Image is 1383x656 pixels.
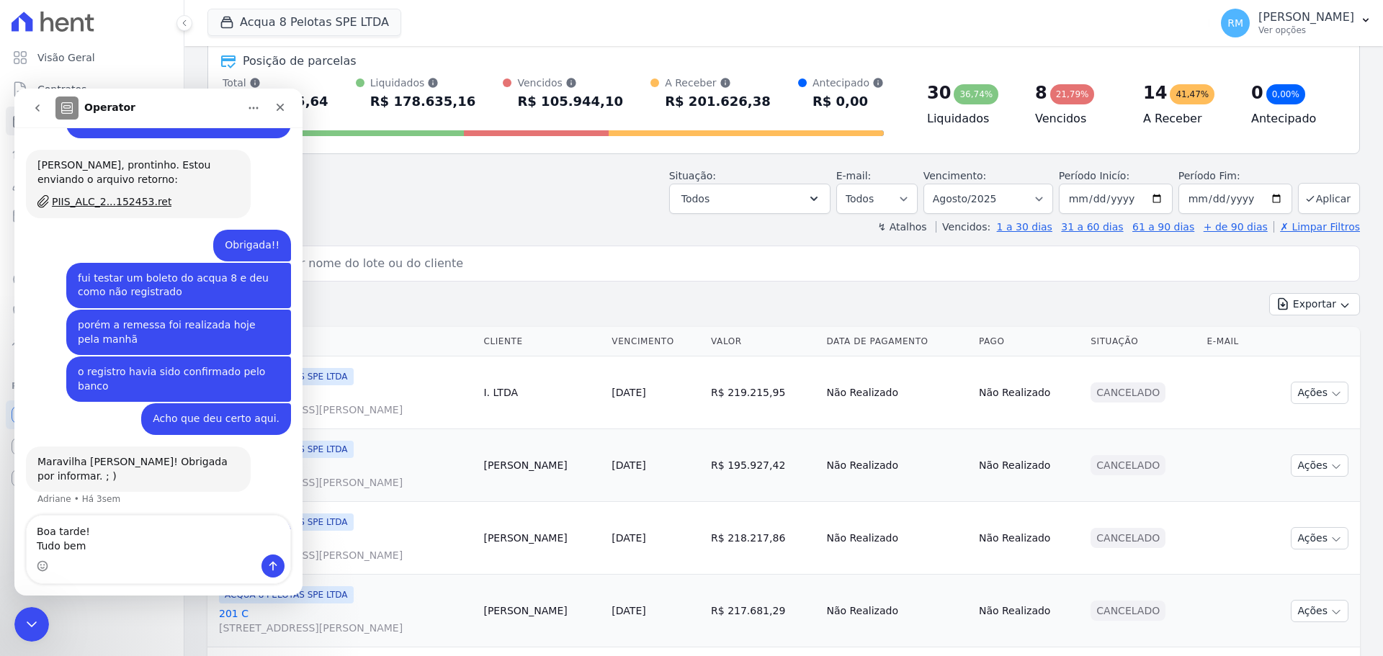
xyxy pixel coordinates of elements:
[219,388,472,417] a: 1004 C[STREET_ADDRESS][PERSON_NAME]
[1035,81,1047,104] div: 8
[478,575,606,647] td: [PERSON_NAME]
[6,400,178,429] a: Recebíveis
[12,358,277,429] div: Adriane diz…
[223,76,328,90] div: Total
[1251,110,1336,127] h4: Antecipado
[63,277,265,305] div: o registro havia sido confirmado pelo banco
[606,327,705,356] th: Vencimento
[1059,170,1129,181] label: Período Inicío:
[23,367,225,395] div: Maravilha [PERSON_NAME]! Obrigada por informar. ; )
[1291,382,1348,404] button: Ações
[1204,221,1268,233] a: + de 90 dias
[820,327,972,356] th: Data de Pagamento
[1091,455,1165,475] div: Cancelado
[12,141,277,174] div: Raquel diz…
[6,202,178,230] a: Minha Carteira
[23,105,225,121] a: PIIS_ALC_2...152453.ret
[6,43,178,72] a: Visão Geral
[820,575,972,647] td: Não Realizado
[1298,183,1360,214] button: Aplicar
[1143,81,1167,104] div: 14
[820,429,972,502] td: Não Realizado
[1091,382,1165,403] div: Cancelado
[1132,221,1194,233] a: 61 a 90 dias
[669,184,831,214] button: Todos
[1085,327,1201,356] th: Situação
[1227,18,1243,28] span: RM
[1035,110,1120,127] h4: Vencidos
[243,53,357,70] div: Posição de parcelas
[12,427,276,466] textarea: Envie uma mensagem...
[12,377,172,395] div: Plataformas
[6,170,178,199] a: Clientes
[973,356,1085,429] td: Não Realizado
[210,150,265,164] div: Obrigada!!
[820,502,972,575] td: Não Realizado
[705,356,820,429] td: R$ 219.215,95
[219,606,472,635] a: 201 C[STREET_ADDRESS][PERSON_NAME]
[1291,600,1348,622] button: Ações
[1170,84,1214,104] div: 41,47%
[612,459,645,471] a: [DATE]
[22,472,34,483] button: Selecionador de Emoji
[6,107,178,135] a: Parcelas
[1209,3,1383,43] button: RM [PERSON_NAME] Ver opções
[219,534,472,562] a: 401 D[STREET_ADDRESS][PERSON_NAME]
[1201,327,1260,356] th: E-mail
[370,90,476,113] div: R$ 178.635,16
[813,90,884,113] div: R$ 0,00
[705,327,820,356] th: Valor
[478,356,606,429] td: I. LTDA
[219,403,472,417] span: [STREET_ADDRESS][PERSON_NAME]
[12,315,277,358] div: Raquel diz…
[681,190,710,207] span: Todos
[973,575,1085,647] td: Não Realizado
[1274,221,1360,233] a: ✗ Limpar Filtros
[1178,169,1292,184] label: Período Fim:
[207,327,478,356] th: Contrato
[14,607,49,642] iframe: Intercom live chat
[820,356,972,429] td: Não Realizado
[219,461,472,490] a: 203 B[STREET_ADDRESS][PERSON_NAME]
[23,406,106,415] div: Adriane • Há 3sem
[1091,528,1165,548] div: Cancelado
[954,84,998,104] div: 36,74%
[52,174,277,220] div: fui testar um boleto do acqua 8 e deu como não registrado
[478,502,606,575] td: [PERSON_NAME]
[207,9,401,36] button: Acqua 8 Pelotas SPE LTDA
[705,429,820,502] td: R$ 195.927,42
[219,548,472,562] span: [STREET_ADDRESS][PERSON_NAME]
[219,621,472,635] span: [STREET_ADDRESS][PERSON_NAME]
[973,429,1085,502] td: Não Realizado
[1291,527,1348,549] button: Ações
[12,221,277,268] div: Raquel diz…
[63,183,265,211] div: fui testar um boleto do acqua 8 e deu como não registrado
[63,230,265,258] div: porém a remessa foi realizada hoje pela manhã
[37,50,95,65] span: Visão Geral
[1061,221,1123,233] a: 31 a 60 dias
[997,221,1052,233] a: 1 a 30 dias
[705,502,820,575] td: R$ 218.217,86
[12,358,236,403] div: Maravilha [PERSON_NAME]! Obrigada por informar. ; )Adriane • Há 3sem
[37,106,157,121] div: PIIS_ALC_2...152453.ret
[219,475,472,490] span: [STREET_ADDRESS][PERSON_NAME]
[517,76,623,90] div: Vencidos
[127,315,277,346] div: Acho que deu certo aqui.
[877,221,926,233] label: ↯ Atalhos
[12,174,277,221] div: Raquel diz…
[52,221,277,266] div: porém a remessa foi realizada hoje pela manhã
[927,110,1012,127] h4: Liquidados
[37,82,86,96] span: Contratos
[12,268,277,315] div: Raquel diz…
[1266,84,1305,104] div: 0,00%
[247,466,270,489] button: Enviar uma mensagem
[517,90,623,113] div: R$ 105.944,10
[370,76,476,90] div: Liquidados
[1091,601,1165,621] div: Cancelado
